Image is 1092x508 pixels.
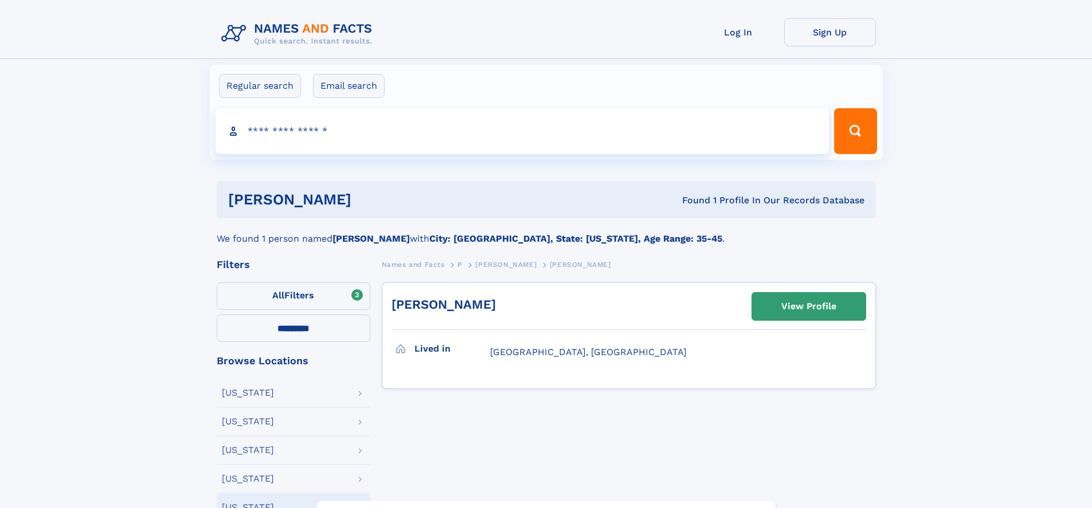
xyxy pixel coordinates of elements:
[392,297,496,312] a: [PERSON_NAME]
[457,257,463,271] a: P
[414,339,490,359] h3: Lived in
[550,261,611,269] span: [PERSON_NAME]
[475,261,537,269] span: [PERSON_NAME]
[222,417,274,426] div: [US_STATE]
[752,293,866,320] a: View Profile
[784,18,876,46] a: Sign Up
[219,74,301,98] label: Regular search
[228,192,517,207] h1: [PERSON_NAME]
[217,259,370,270] div: Filters
[382,257,445,271] a: Names and Facts
[217,356,370,366] div: Browse Locations
[834,108,876,154] button: Search Button
[457,261,463,269] span: P
[475,257,537,271] a: [PERSON_NAME]
[216,108,829,154] input: search input
[222,446,274,455] div: [US_STATE]
[516,194,864,207] div: Found 1 Profile In Our Records Database
[217,282,370,310] label: Filters
[217,218,876,246] div: We found 1 person named with .
[429,233,722,244] b: City: [GEOGRAPHIC_DATA], State: [US_STATE], Age Range: 35-45
[313,74,385,98] label: Email search
[217,18,382,49] img: Logo Names and Facts
[222,388,274,397] div: [US_STATE]
[692,18,784,46] a: Log In
[272,290,284,301] span: All
[222,474,274,483] div: [US_STATE]
[781,293,836,320] div: View Profile
[332,233,410,244] b: [PERSON_NAME]
[490,346,687,357] span: [GEOGRAPHIC_DATA], [GEOGRAPHIC_DATA]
